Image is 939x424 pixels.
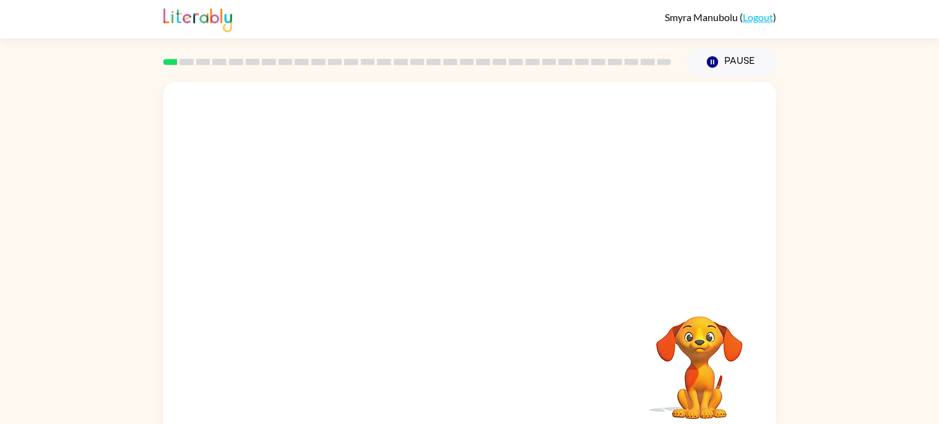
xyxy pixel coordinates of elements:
[665,11,776,23] div: ( )
[638,297,761,421] video: Your browser must support playing .mp4 files to use Literably. Please try using another browser.
[665,11,740,23] span: Smyra Manubolu
[686,48,776,76] button: Pause
[743,11,773,23] a: Logout
[163,5,232,32] img: Literably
